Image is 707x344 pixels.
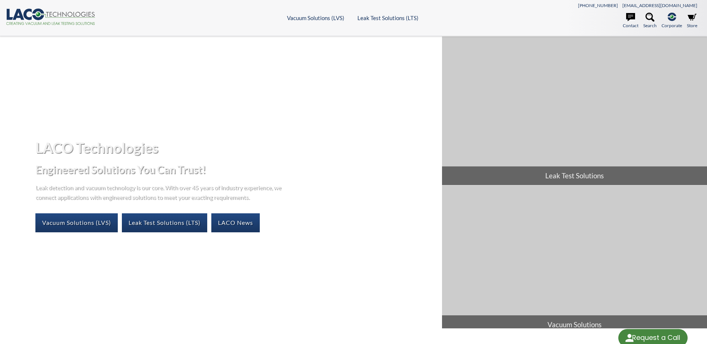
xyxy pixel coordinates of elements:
[687,13,697,29] a: Store
[643,13,657,29] a: Search
[35,163,436,176] h2: Engineered Solutions You Can Trust!
[35,138,436,157] h1: LACO Technologies
[35,213,118,232] a: Vacuum Solutions (LVS)
[122,213,207,232] a: Leak Test Solutions (LTS)
[442,36,707,185] a: Leak Test Solutions
[662,22,682,29] span: Corporate
[287,15,344,21] a: Vacuum Solutions (LVS)
[35,182,285,201] p: Leak detection and vacuum technology is our core. With over 45 years of industry experience, we c...
[624,332,635,344] img: round button
[623,13,638,29] a: Contact
[442,185,707,334] a: Vacuum Solutions
[442,315,707,334] span: Vacuum Solutions
[442,166,707,185] span: Leak Test Solutions
[211,213,260,232] a: LACO News
[578,3,618,8] a: [PHONE_NUMBER]
[622,3,697,8] a: [EMAIL_ADDRESS][DOMAIN_NAME]
[357,15,419,21] a: Leak Test Solutions (LTS)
